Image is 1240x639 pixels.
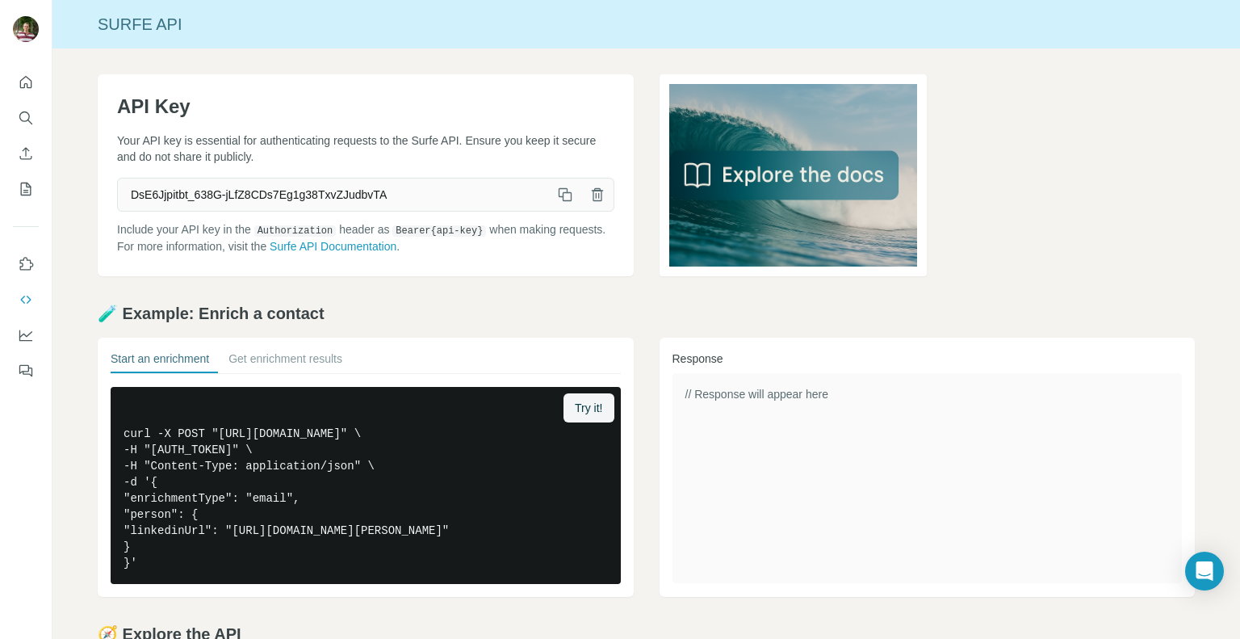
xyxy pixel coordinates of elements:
[118,180,549,209] span: DsE6Jjpitbt_638G-jLfZ8CDs7Eg1g38TxvZJudbvTA
[270,240,396,253] a: Surfe API Documentation
[117,132,614,165] p: Your API key is essential for authenticating requests to the Surfe API. Ensure you keep it secure...
[575,400,602,416] span: Try it!
[13,321,39,350] button: Dashboard
[111,351,209,373] button: Start an enrichment
[563,393,614,422] button: Try it!
[685,388,828,401] span: // Response will appear here
[13,139,39,168] button: Enrich CSV
[13,16,39,42] img: Avatar
[13,250,39,279] button: Use Surfe on LinkedIn
[228,351,342,373] button: Get enrichment results
[1185,552,1224,591] div: Open Intercom Messenger
[52,13,1240,36] div: Surfe API
[392,225,486,237] code: Bearer {api-key}
[13,103,39,132] button: Search
[111,387,621,584] pre: curl -X POST "[URL][DOMAIN_NAME]" \ -H "[AUTH_TOKEN]" \ -H "Content-Type: application/json" \ -d ...
[117,221,614,254] p: Include your API key in the header as when making requests. For more information, visit the .
[13,285,39,314] button: Use Surfe API
[13,174,39,204] button: My lists
[13,68,39,97] button: Quick start
[117,94,614,120] h1: API Key
[254,225,337,237] code: Authorization
[13,356,39,385] button: Feedback
[98,302,1195,325] h2: 🧪 Example: Enrich a contact
[672,351,1183,367] h3: Response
